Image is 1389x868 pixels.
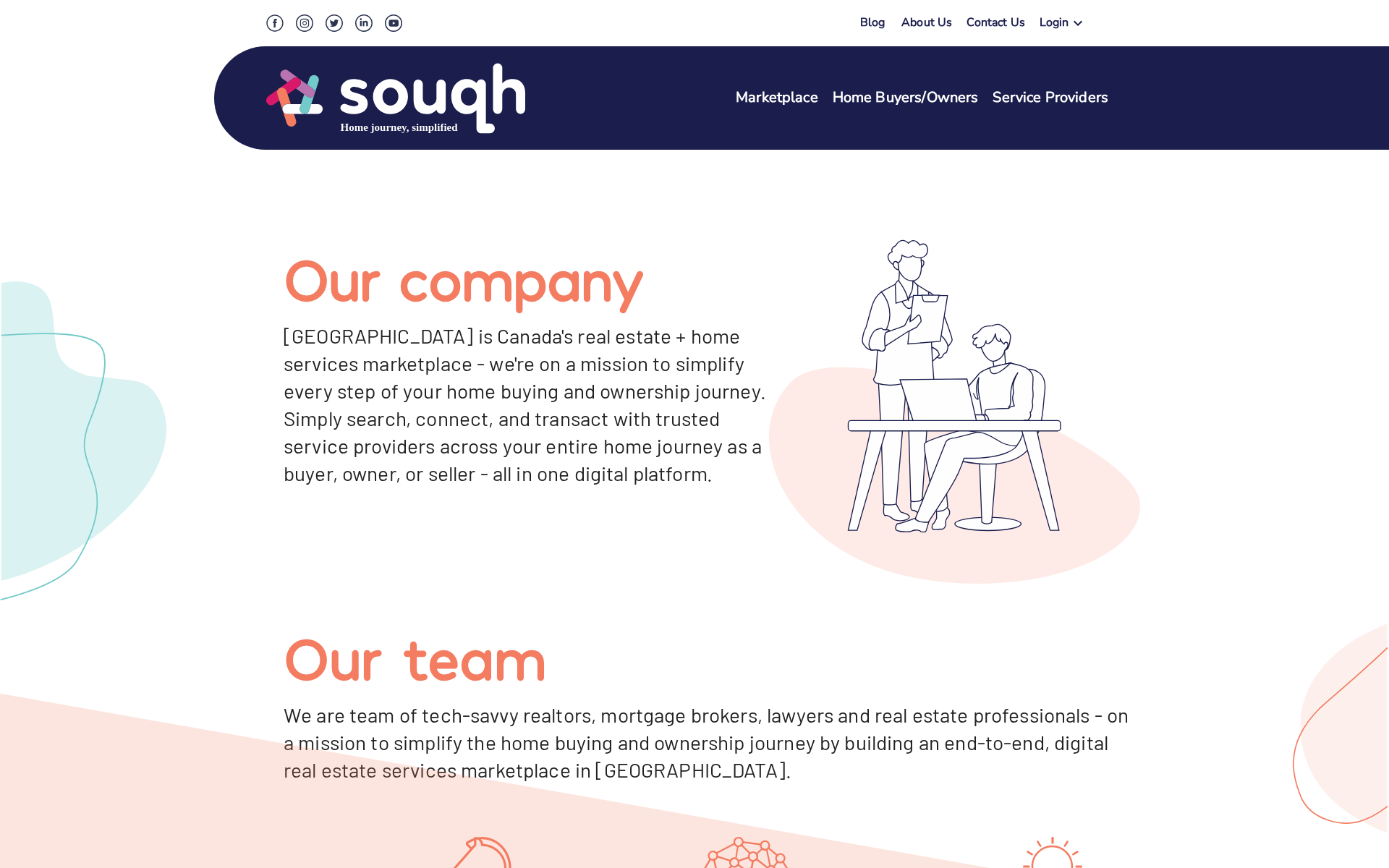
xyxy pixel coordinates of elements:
[769,239,1140,584] img: Digital Real Estate Services - Souqh
[736,88,818,109] a: Marketplace
[284,322,769,487] div: [GEOGRAPHIC_DATA] is Canada's real estate + home services marketplace - we're on a mission to sim...
[1040,14,1069,35] div: Login
[249,630,547,684] div: Our team
[249,701,1140,783] div: We are team of tech-savvy realtors, mortgage brokers, lawyers and real estate professionals - on ...
[266,14,284,32] img: Facebook Social Icon
[296,14,313,32] img: Instagram Social Icon
[993,88,1108,109] a: Service Providers
[967,14,1025,35] a: Contact Us
[860,14,885,30] a: Blog
[833,88,979,109] a: Home Buyers/Owners
[355,14,373,32] img: LinkedIn Social Icon
[284,251,769,305] h1: Our company
[901,14,952,35] a: About Us
[385,14,402,32] img: Youtube Social Icon
[326,14,343,32] img: Twitter Social Icon
[266,61,525,135] img: Souqh Logo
